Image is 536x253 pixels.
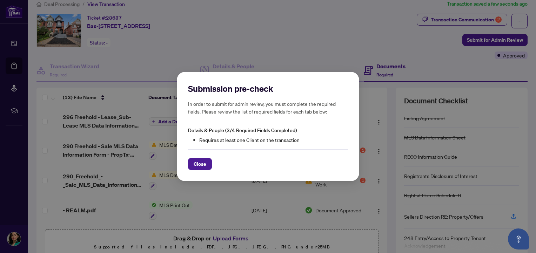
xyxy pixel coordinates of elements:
[188,100,348,115] h5: In order to submit for admin review, you must complete the required fields. Please review the lis...
[199,136,348,144] li: Requires at least one Client on the transaction
[508,228,529,249] button: Open asap
[194,158,206,170] span: Close
[188,127,297,134] span: Details & People (3/4 Required Fields Completed)
[188,158,212,170] button: Close
[188,83,348,94] h2: Submission pre-check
